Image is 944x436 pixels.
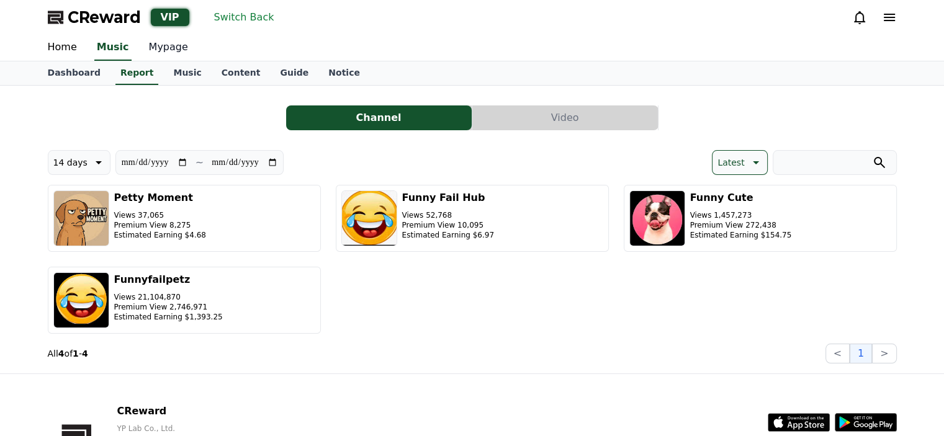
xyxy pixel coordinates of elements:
[94,35,132,61] a: Music
[402,210,494,220] p: Views 52,768
[139,35,198,61] a: Mypage
[48,7,141,27] a: CReward
[690,190,792,205] h3: Funny Cute
[402,230,494,240] p: Estimated Earning $6.97
[114,292,223,302] p: Views 21,104,870
[115,61,159,85] a: Report
[117,424,325,434] p: YP Lab Co., Ltd.
[53,154,88,171] p: 14 days
[717,154,744,171] p: Latest
[114,190,206,205] h3: Petty Moment
[212,61,271,85] a: Content
[114,312,223,322] p: Estimated Earning $1,393.25
[712,150,767,175] button: Latest
[48,347,88,360] p: All of -
[196,155,204,170] p: ~
[151,9,189,26] div: VIP
[850,344,872,363] button: 1
[114,230,206,240] p: Estimated Earning $4.68
[341,190,397,246] img: Funny Fail Hub
[872,344,896,363] button: >
[690,220,792,230] p: Premium View 272,438
[48,185,321,252] button: Petty Moment Views 37,065 Premium View 8,275 Estimated Earning $4.68
[48,150,110,175] button: 14 days
[624,185,897,252] button: Funny Cute Views 1,457,273 Premium View 272,438 Estimated Earning $154.75
[472,105,658,130] button: Video
[82,349,88,358] strong: 4
[270,61,318,85] a: Guide
[53,190,109,246] img: Petty Moment
[402,190,494,205] h3: Funny Fail Hub
[114,210,206,220] p: Views 37,065
[38,35,87,61] a: Home
[472,105,659,130] a: Video
[114,220,206,230] p: Premium View 8,275
[58,349,65,358] strong: 4
[402,220,494,230] p: Premium View 10,095
[690,210,792,220] p: Views 1,457,273
[114,272,223,287] h3: Funnyfailpetz
[318,61,370,85] a: Notice
[690,230,792,240] p: Estimated Earning $154.75
[38,61,110,85] a: Dashboard
[73,349,79,358] strong: 1
[209,7,279,27] button: Switch Back
[117,404,325,419] p: CReward
[68,7,141,27] span: CReward
[336,185,609,252] button: Funny Fail Hub Views 52,768 Premium View 10,095 Estimated Earning $6.97
[286,105,472,130] button: Channel
[629,190,685,246] img: Funny Cute
[53,272,109,328] img: Funnyfailpetz
[114,302,223,312] p: Premium View 2,746,971
[163,61,211,85] a: Music
[825,344,850,363] button: <
[48,267,321,334] button: Funnyfailpetz Views 21,104,870 Premium View 2,746,971 Estimated Earning $1,393.25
